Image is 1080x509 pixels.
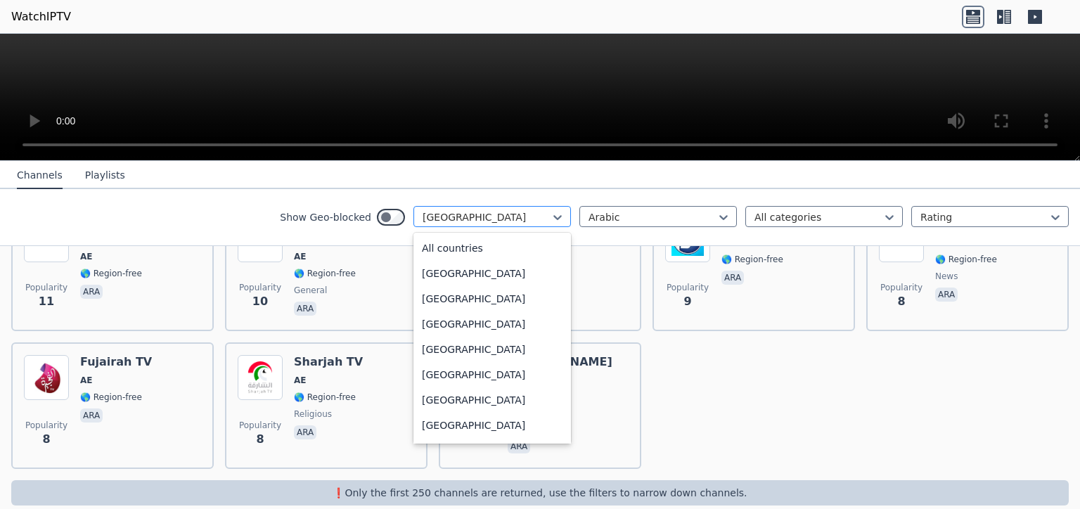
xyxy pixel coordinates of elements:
[935,254,997,265] span: 🌎 Region-free
[80,268,142,279] span: 🌎 Region-free
[39,293,54,310] span: 11
[294,251,306,262] span: AE
[413,337,571,362] div: [GEOGRAPHIC_DATA]
[25,282,67,293] span: Popularity
[667,282,709,293] span: Popularity
[80,355,152,369] h6: Fujairah TV
[294,375,306,386] span: AE
[238,355,283,400] img: Sharjah TV
[85,162,125,189] button: Playlists
[80,408,103,423] p: ara
[294,408,332,420] span: religious
[80,392,142,403] span: 🌎 Region-free
[25,420,67,431] span: Popularity
[897,293,905,310] span: 8
[294,355,363,369] h6: Sharjah TV
[413,387,571,413] div: [GEOGRAPHIC_DATA]
[721,254,783,265] span: 🌎 Region-free
[413,261,571,286] div: [GEOGRAPHIC_DATA]
[80,285,103,299] p: ara
[252,293,268,310] span: 10
[17,486,1063,500] p: ❗️Only the first 250 channels are returned, use the filters to narrow down channels.
[24,355,69,400] img: Fujairah TV
[294,302,316,316] p: ara
[80,251,92,262] span: AE
[413,311,571,337] div: [GEOGRAPHIC_DATA]
[880,282,922,293] span: Popularity
[239,420,281,431] span: Popularity
[294,425,316,439] p: ara
[11,8,71,25] a: WatchIPTV
[294,392,356,403] span: 🌎 Region-free
[935,288,958,302] p: ara
[413,438,571,463] div: Aruba
[239,282,281,293] span: Popularity
[683,293,691,310] span: 9
[256,431,264,448] span: 8
[721,271,744,285] p: ara
[80,375,92,386] span: AE
[17,162,63,189] button: Channels
[294,285,327,296] span: general
[280,210,371,224] label: Show Geo-blocked
[935,271,958,282] span: news
[413,286,571,311] div: [GEOGRAPHIC_DATA]
[294,268,356,279] span: 🌎 Region-free
[413,362,571,387] div: [GEOGRAPHIC_DATA]
[413,413,571,438] div: [GEOGRAPHIC_DATA]
[508,439,530,453] p: ara
[413,236,571,261] div: All countries
[42,431,50,448] span: 8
